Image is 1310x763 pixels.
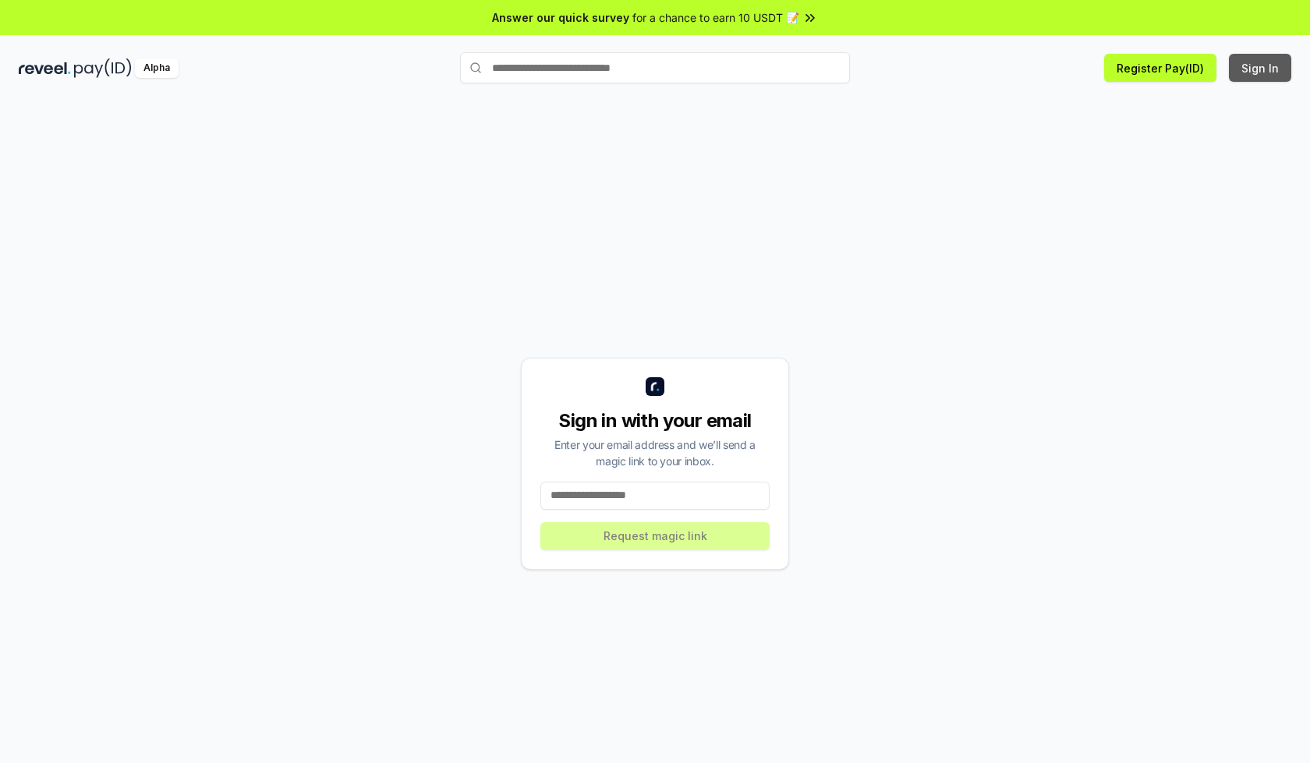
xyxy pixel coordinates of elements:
div: Enter your email address and we’ll send a magic link to your inbox. [540,436,770,469]
img: reveel_dark [19,58,71,78]
div: Alpha [135,58,179,78]
span: Answer our quick survey [492,9,629,26]
button: Register Pay(ID) [1104,54,1216,82]
button: Sign In [1229,54,1291,82]
img: logo_small [646,377,664,396]
span: for a chance to earn 10 USDT 📝 [632,9,799,26]
img: pay_id [74,58,132,78]
div: Sign in with your email [540,408,770,433]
